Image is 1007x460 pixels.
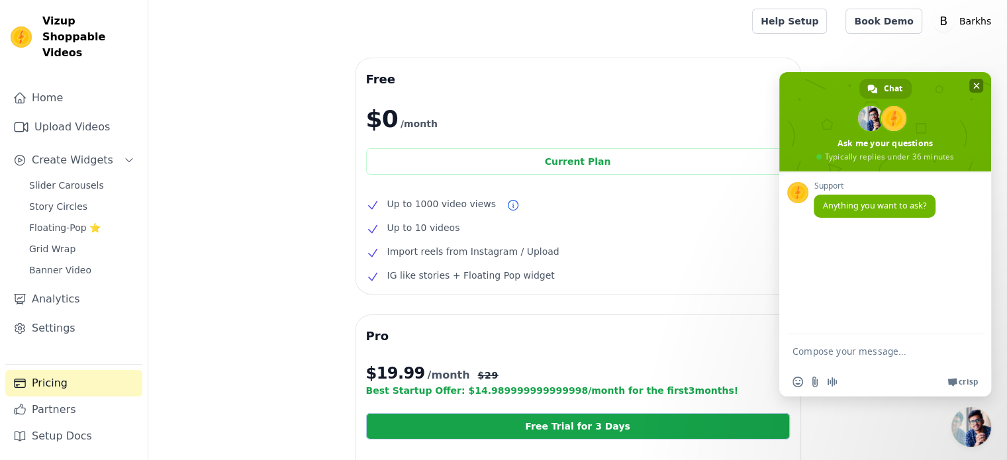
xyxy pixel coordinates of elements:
a: Settings [5,315,142,342]
span: Grid Wrap [29,242,75,255]
span: Insert an emoji [792,377,803,387]
span: IG like stories + Floating Pop widget [387,267,555,283]
button: Create Widgets [5,147,142,173]
span: Floating-Pop ⭐ [29,221,101,234]
span: Create Widgets [32,152,113,168]
span: Anything you want to ask? [823,200,926,211]
a: Slider Carousels [21,176,142,195]
h3: Free [366,69,790,90]
a: Setup Docs [5,423,142,449]
button: B Barkhs [933,9,996,33]
span: Story Circles [29,200,87,213]
span: Support [814,181,935,191]
span: Slider Carousels [29,179,104,192]
span: Banner Video [29,263,91,277]
a: Home [5,85,142,111]
span: $0 [366,106,398,132]
span: Audio message [827,377,838,387]
span: $ 29 [477,369,498,382]
span: Chat [884,79,902,99]
a: Free Trial for 3 Days [366,413,790,439]
img: Vizup [11,26,32,48]
a: Crisp [947,377,978,387]
a: Banner Video [21,261,142,279]
span: Crisp [959,377,978,387]
a: Chat [859,79,912,99]
span: Close chat [969,79,983,93]
a: Grid Wrap [21,240,142,258]
textarea: Compose your message... [792,334,951,367]
span: Send a file [810,377,820,387]
span: Up to 10 videos [387,220,460,236]
span: /month [428,367,470,383]
p: Barkhs [954,9,996,33]
a: Upload Videos [5,114,142,140]
span: Up to 1000 video views [387,196,496,212]
text: B [939,15,947,28]
span: Import reels from Instagram / Upload [387,244,559,259]
a: Help Setup [752,9,827,34]
a: Close chat [951,407,991,447]
a: Analytics [5,286,142,312]
a: Partners [5,396,142,423]
span: /month [401,116,438,132]
a: Floating-Pop ⭐ [21,218,142,237]
a: Book Demo [845,9,922,34]
p: Best Startup Offer: $ 14.989999999999998 /month for the first 3 months! [366,384,790,397]
div: Current Plan [366,148,790,175]
span: $ 19.99 [366,363,425,384]
a: Pricing [5,370,142,396]
span: Vizup Shoppable Videos [42,13,137,61]
h3: Pro [366,326,790,347]
a: Story Circles [21,197,142,216]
